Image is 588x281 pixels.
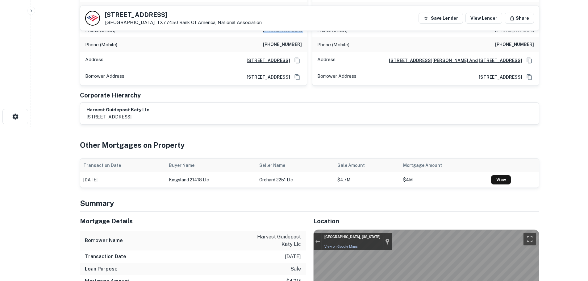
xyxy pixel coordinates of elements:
[324,235,380,240] div: [GEOGRAPHIC_DATA], [US_STATE]
[256,172,334,188] td: orchard 2251 llc
[166,159,256,172] th: Buyer Name
[293,56,302,65] button: Copy Address
[85,253,126,260] h6: Transaction Date
[179,20,262,25] a: Bank Of America, National Association
[317,41,349,48] p: Phone (Mobile)
[491,175,511,184] a: View
[263,41,302,48] h6: [PHONE_NUMBER]
[400,172,488,188] td: $4M
[293,72,302,82] button: Copy Address
[242,57,290,64] a: [STREET_ADDRESS]
[400,159,488,172] th: Mortgage Amount
[313,217,539,226] h5: Location
[85,265,118,273] h6: Loan Purpose
[80,217,306,226] h5: Mortgage Details
[80,139,539,151] h4: Other Mortgages on Property
[105,20,262,25] p: [GEOGRAPHIC_DATA], TX77450
[256,159,334,172] th: Seller Name
[105,12,262,18] h5: [STREET_ADDRESS]
[474,74,522,81] a: [STREET_ADDRESS]
[317,56,336,65] p: Address
[334,159,400,172] th: Sale Amount
[324,245,358,249] a: View on Google Maps
[523,233,536,245] button: Toggle fullscreen view
[419,13,463,24] button: Save Lender
[80,91,141,100] h5: Corporate Hierarchy
[80,198,539,209] h4: Summary
[465,13,502,24] a: View Lender
[85,56,103,65] p: Address
[525,56,534,65] button: Copy Address
[80,159,166,172] th: Transaction Date
[80,172,166,188] td: [DATE]
[317,72,357,82] p: Borrower Address
[557,232,588,261] iframe: Chat Widget
[505,13,534,24] button: Share
[495,41,534,48] h6: [PHONE_NUMBER]
[85,237,123,244] h6: Borrower Name
[85,72,124,82] p: Borrower Address
[86,106,149,114] h6: harvest guidepost katy llc
[245,233,301,248] p: harvest guidepost katy llc
[285,253,301,260] p: [DATE]
[166,172,256,188] td: kingsland 21418 llc
[86,113,149,121] p: [STREET_ADDRESS]
[384,57,522,64] a: [STREET_ADDRESS][PERSON_NAME] And [STREET_ADDRESS]
[242,74,290,81] a: [STREET_ADDRESS]
[85,41,117,48] p: Phone (Mobile)
[525,72,534,82] button: Copy Address
[334,172,400,188] td: $4.7M
[385,238,390,245] a: Show location on map
[290,265,301,273] p: sale
[314,237,322,246] button: Exit the Street View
